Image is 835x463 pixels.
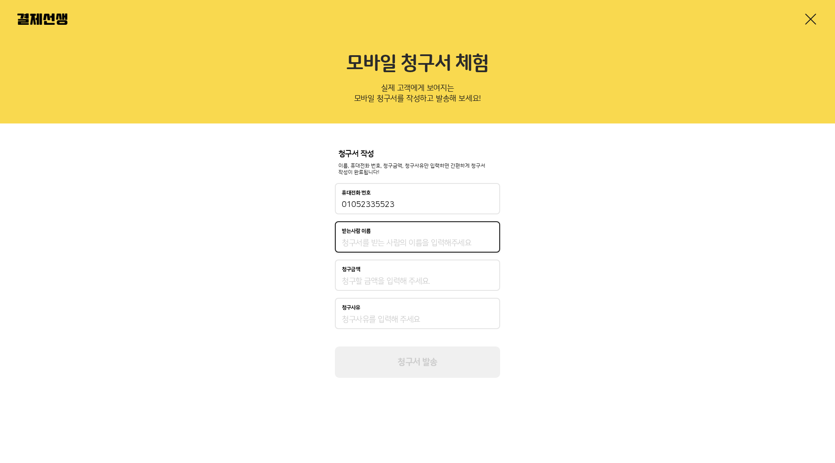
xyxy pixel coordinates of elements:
[335,346,500,378] button: 청구서 발송
[17,52,818,76] h2: 모바일 청구서 체험
[342,228,371,234] p: 받는사람 이름
[342,190,371,196] p: 휴대전화 번호
[342,238,493,248] input: 받는사람 이름
[17,81,818,110] p: 실제 고객에게 보여지는 모바일 청구서를 작성하고 발송해 보세요!
[342,305,361,311] p: 청구사유
[338,150,497,159] p: 청구서 작성
[342,200,493,210] input: 휴대전화 번호
[338,163,497,177] p: 이름, 휴대전화 번호, 청구금액, 청구사유만 입력하면 간편하게 청구서 작성이 완료됩니다!
[342,266,361,273] p: 청구금액
[342,276,493,286] input: 청구금액
[17,13,67,25] img: 결제선생
[342,314,493,325] input: 청구사유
